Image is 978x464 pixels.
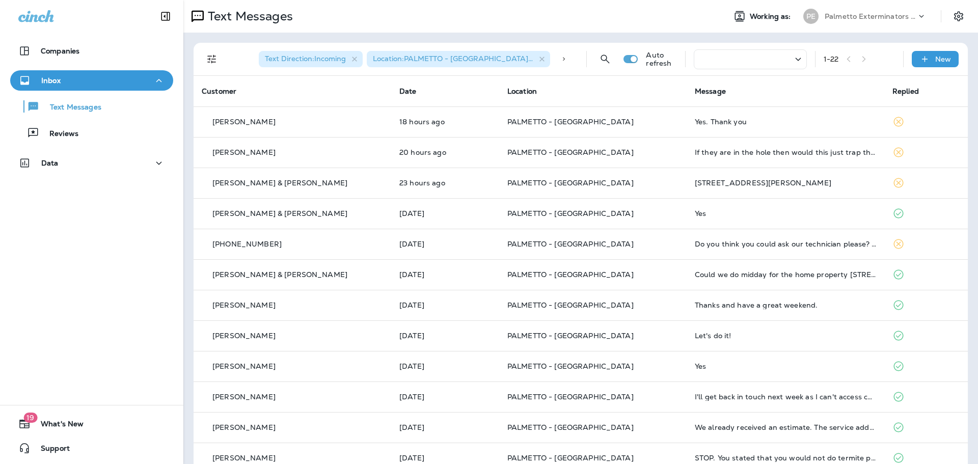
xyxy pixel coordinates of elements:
p: Aug 8, 2025 01:12 PM [399,332,491,340]
button: Collapse Sidebar [151,6,180,26]
button: Text Messages [10,96,173,117]
p: Text Messages [40,103,101,113]
p: [PERSON_NAME] [212,332,276,340]
p: [PERSON_NAME] [212,423,276,431]
span: PALMETTO - [GEOGRAPHIC_DATA] [507,117,634,126]
p: Aug 8, 2025 04:45 PM [399,240,491,248]
div: Thanks and have a great weekend. [695,301,876,309]
div: 1812 Beekman Street Charleston SC 29492 [695,179,876,187]
div: Location:PALMETTO - [GEOGRAPHIC_DATA]+2 [367,51,550,67]
p: [PERSON_NAME] [212,454,276,462]
p: Aug 11, 2025 02:27 PM [399,118,491,126]
span: PALMETTO - [GEOGRAPHIC_DATA] [507,392,634,401]
button: Search Messages [595,49,615,69]
p: Reviews [39,129,78,139]
p: Text Messages [204,9,293,24]
div: STOP. You stated that you would not do termite protection for my house since it is stucco. [695,454,876,462]
div: Yes. Thank you [695,118,876,126]
button: Data [10,153,173,173]
p: Aug 8, 2025 11:05 AM [399,423,491,431]
span: 19 [23,413,37,423]
p: Auto refresh [646,51,676,67]
p: Aug 8, 2025 04:26 PM [399,301,491,309]
p: [PERSON_NAME] [212,118,276,126]
p: Aug 8, 2025 11:04 AM [399,454,491,462]
p: [PERSON_NAME] & [PERSON_NAME] [212,270,347,279]
div: Could we do midday for the home property 3004 Ashburton on like 22nd? Then try 528 Bertha Lane 8/... [695,270,876,279]
div: If they are in the hole then would this just trap them in there? I guess they would just die in t... [695,148,876,156]
div: 1 - 22 [824,55,839,63]
p: Aug 11, 2025 12:48 PM [399,148,491,156]
p: [PERSON_NAME] & [PERSON_NAME] [212,209,347,217]
button: Settings [949,7,968,25]
p: Aug 8, 2025 09:09 PM [399,209,491,217]
span: Location : PALMETTO - [GEOGRAPHIC_DATA] +2 [373,54,536,63]
div: We already received an estimate. The service address is 1964 N Creek Dr, Mt Pleasant [695,423,876,431]
p: Companies [41,47,79,55]
span: What's New [31,420,84,432]
span: PALMETTO - [GEOGRAPHIC_DATA] [507,270,634,279]
button: Companies [10,41,173,61]
button: 19What's New [10,414,173,434]
button: Filters [202,49,222,69]
div: Yes [695,209,876,217]
p: Aug 8, 2025 11:07 AM [399,393,491,401]
div: Do you think you could ask our technician please? He's very knowledgeable [695,240,876,248]
div: PE [803,9,819,24]
div: Text Direction:Incoming [259,51,363,67]
p: Aug 8, 2025 11:18 AM [399,362,491,370]
p: Palmetto Exterminators LLC [825,12,916,20]
span: Working as: [750,12,793,21]
span: PALMETTO - [GEOGRAPHIC_DATA] [507,148,634,157]
span: PALMETTO - [GEOGRAPHIC_DATA] [507,331,634,340]
span: Location [507,87,537,96]
p: [PHONE_NUMBER] [212,240,282,248]
p: Data [41,159,59,167]
span: Date [399,87,417,96]
p: [PERSON_NAME] [212,362,276,370]
button: Reviews [10,122,173,144]
p: [PERSON_NAME] [212,148,276,156]
span: PALMETTO - [GEOGRAPHIC_DATA] [507,178,634,187]
p: [PERSON_NAME] & [PERSON_NAME] [212,179,347,187]
span: Customer [202,87,236,96]
p: Aug 8, 2025 04:41 PM [399,270,491,279]
button: Inbox [10,70,173,91]
div: Yes [695,362,876,370]
span: PALMETTO - [GEOGRAPHIC_DATA] [507,453,634,462]
span: Text Direction : Incoming [265,54,346,63]
p: [PERSON_NAME] [212,393,276,401]
span: PALMETTO - [GEOGRAPHIC_DATA] [507,423,634,432]
span: Support [31,444,70,456]
p: Inbox [41,76,61,85]
span: PALMETTO - [GEOGRAPHIC_DATA] [507,301,634,310]
p: Aug 11, 2025 09:54 AM [399,179,491,187]
span: PALMETTO - [GEOGRAPHIC_DATA] [507,362,634,371]
p: New [935,55,951,63]
span: PALMETTO - [GEOGRAPHIC_DATA] [507,209,634,218]
span: Message [695,87,726,96]
span: Replied [892,87,919,96]
button: Support [10,438,173,458]
span: PALMETTO - [GEOGRAPHIC_DATA] [507,239,634,249]
div: I'll get back in touch next week as I can't access calendars and records at this time. I'm on the... [695,393,876,401]
div: Let's do it! [695,332,876,340]
p: [PERSON_NAME] [212,301,276,309]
